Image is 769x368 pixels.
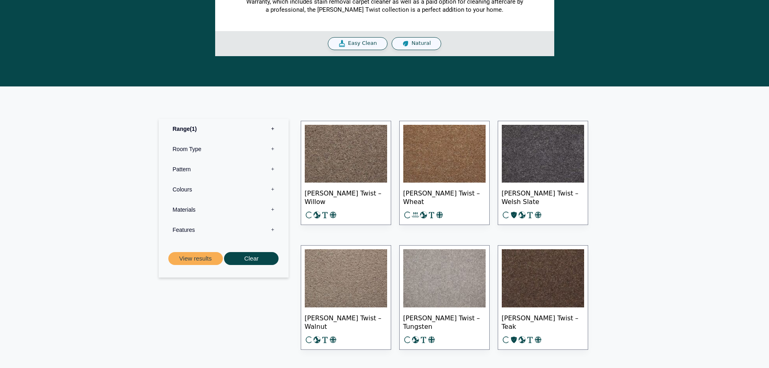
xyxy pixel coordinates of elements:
span: Easy Clean [348,40,377,47]
label: Materials [165,200,283,220]
span: [PERSON_NAME] Twist – Walnut [305,307,387,336]
a: [PERSON_NAME] Twist – Walnut [301,245,391,350]
button: View results [168,252,223,265]
span: [PERSON_NAME] Twist – Wheat [403,183,486,211]
span: [PERSON_NAME] Twist – Teak [502,307,584,336]
a: [PERSON_NAME] Twist – Tungsten [399,245,490,350]
label: Pattern [165,159,283,179]
label: Room Type [165,139,283,159]
a: [PERSON_NAME] Twist – Welsh Slate [498,121,588,225]
span: Natural [411,40,431,47]
a: [PERSON_NAME] Twist – Wheat [399,121,490,225]
button: Clear [224,252,279,265]
span: [PERSON_NAME] Twist – Tungsten [403,307,486,336]
label: Features [165,220,283,240]
a: [PERSON_NAME] Twist – Teak [498,245,588,350]
span: 1 [190,126,197,132]
span: [PERSON_NAME] Twist – Welsh Slate [502,183,584,211]
img: Tomkinson Twist - Walnut [305,249,387,307]
img: Tomkinson Twist Welsh Slate [502,125,584,183]
img: Tomkinson Twist - Wheat [403,125,486,183]
img: Tomkinson Twist - Teak [502,249,584,307]
img: Tomkinson Twist Willow [305,125,387,183]
label: Range [165,119,283,139]
span: [PERSON_NAME] Twist – Willow [305,183,387,211]
a: [PERSON_NAME] Twist – Willow [301,121,391,225]
label: Colours [165,179,283,200]
img: Tomkinson Twist Tungsten [403,249,486,307]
